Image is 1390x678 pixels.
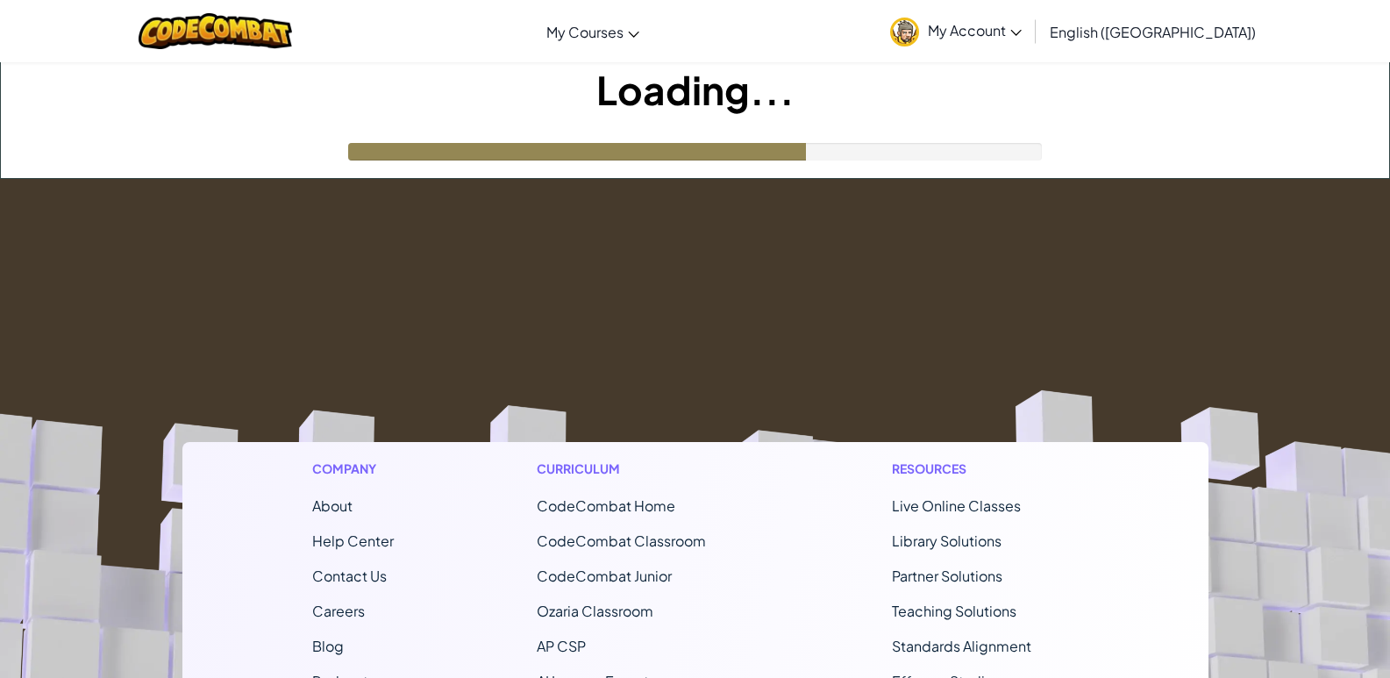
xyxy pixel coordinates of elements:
[537,532,706,550] a: CodeCombat Classroom
[881,4,1030,59] a: My Account
[1,62,1389,117] h1: Loading...
[139,13,292,49] img: CodeCombat logo
[537,637,586,655] a: AP CSP
[537,496,675,515] span: CodeCombat Home
[1041,8,1265,55] a: English ([GEOGRAPHIC_DATA])
[312,567,387,585] span: Contact Us
[312,532,394,550] a: Help Center
[537,602,653,620] a: Ozaria Classroom
[890,18,919,46] img: avatar
[538,8,648,55] a: My Courses
[928,21,1022,39] span: My Account
[312,602,365,620] a: Careers
[1050,23,1256,41] span: English ([GEOGRAPHIC_DATA])
[892,567,1002,585] a: Partner Solutions
[892,637,1031,655] a: Standards Alignment
[312,637,344,655] a: Blog
[892,602,1016,620] a: Teaching Solutions
[537,460,749,478] h1: Curriculum
[546,23,624,41] span: My Courses
[537,567,672,585] a: CodeCombat Junior
[892,496,1021,515] a: Live Online Classes
[892,532,1002,550] a: Library Solutions
[312,496,353,515] a: About
[312,460,394,478] h1: Company
[892,460,1079,478] h1: Resources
